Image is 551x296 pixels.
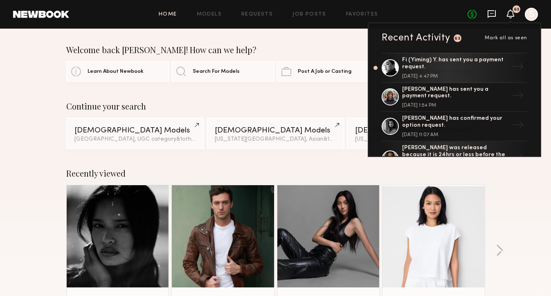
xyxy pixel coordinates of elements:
[402,57,508,71] div: Fi (Yiming) Y. has sent you a payment request.
[508,116,527,137] div: →
[346,12,378,17] a: Favorites
[277,61,380,82] a: Post A Job or Casting
[508,57,527,78] div: →
[382,141,527,177] a: [PERSON_NAME] was released because it is 24hrs or less before the job start time.→
[508,148,527,170] div: →
[402,115,508,129] div: [PERSON_NAME] has confirmed your option request.
[197,12,222,17] a: Models
[88,69,144,74] span: Learn About Newbook
[402,145,508,165] div: [PERSON_NAME] was released because it is 24hrs or less before the job start time.
[454,36,460,41] div: 63
[382,112,527,141] a: [PERSON_NAME] has confirmed your option request.[DATE] 11:07 AM→
[66,168,485,178] div: Recently viewed
[74,127,196,135] div: [DEMOGRAPHIC_DATA] Models
[207,118,344,149] a: [DEMOGRAPHIC_DATA] Models[US_STATE][GEOGRAPHIC_DATA], Asian&1other filter
[176,137,211,142] span: & 1 other filter
[525,8,538,21] a: S
[508,86,527,108] div: →
[66,61,169,82] a: Learn About Newbook
[402,86,508,100] div: [PERSON_NAME] has sent you a payment request.
[215,127,336,135] div: [DEMOGRAPHIC_DATA] Models
[74,137,196,142] div: [GEOGRAPHIC_DATA], UGC category
[298,69,351,74] span: Post A Job or Casting
[171,61,274,82] a: Search For Models
[66,118,204,149] a: [DEMOGRAPHIC_DATA] Models[GEOGRAPHIC_DATA], UGC category&1other filter
[514,7,519,12] div: 63
[485,36,527,40] span: Mark all as seen
[215,137,336,142] div: [US_STATE][GEOGRAPHIC_DATA], Asian
[402,132,508,137] div: [DATE] 11:07 AM
[66,45,485,55] div: Welcome back [PERSON_NAME]! How can we help?
[292,12,326,17] a: Job Posts
[355,137,477,142] div: [US_STATE][GEOGRAPHIC_DATA], Asian
[159,12,177,17] a: Home
[382,83,527,112] a: [PERSON_NAME] has sent you a payment request.[DATE] 1:54 PM→
[402,103,508,108] div: [DATE] 1:54 PM
[355,127,477,135] div: [DEMOGRAPHIC_DATA] Models
[324,137,359,142] span: & 1 other filter
[66,101,485,111] div: Continue your search
[402,74,508,79] div: [DATE] 4:47 PM
[382,53,527,83] a: Fi (Yiming) Y. has sent you a payment request.[DATE] 4:47 PM→
[193,69,240,74] span: Search For Models
[347,118,485,149] a: [DEMOGRAPHIC_DATA] Models[US_STATE][GEOGRAPHIC_DATA], Asian
[382,33,450,43] div: Recent Activity
[241,12,273,17] a: Requests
